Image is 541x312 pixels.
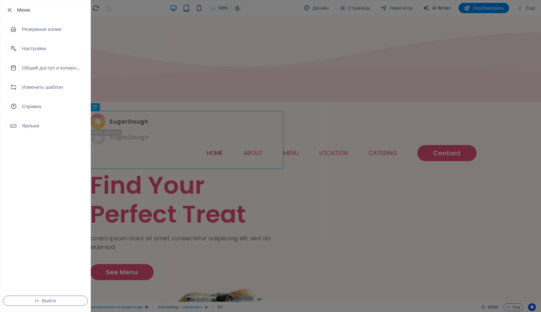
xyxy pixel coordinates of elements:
button: Выйти [3,296,88,306]
h6: Справка [22,103,81,110]
h6: Резервные копии [22,25,81,33]
h6: Настройки [22,45,81,52]
h6: Меню [17,6,85,14]
h6: Изменить шаблон [22,83,81,91]
h6: Ярлыки [22,122,81,130]
a: Справка [0,97,90,116]
span: Выйти [8,298,82,303]
h6: Общий доступ и копирование сайта [22,64,81,72]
